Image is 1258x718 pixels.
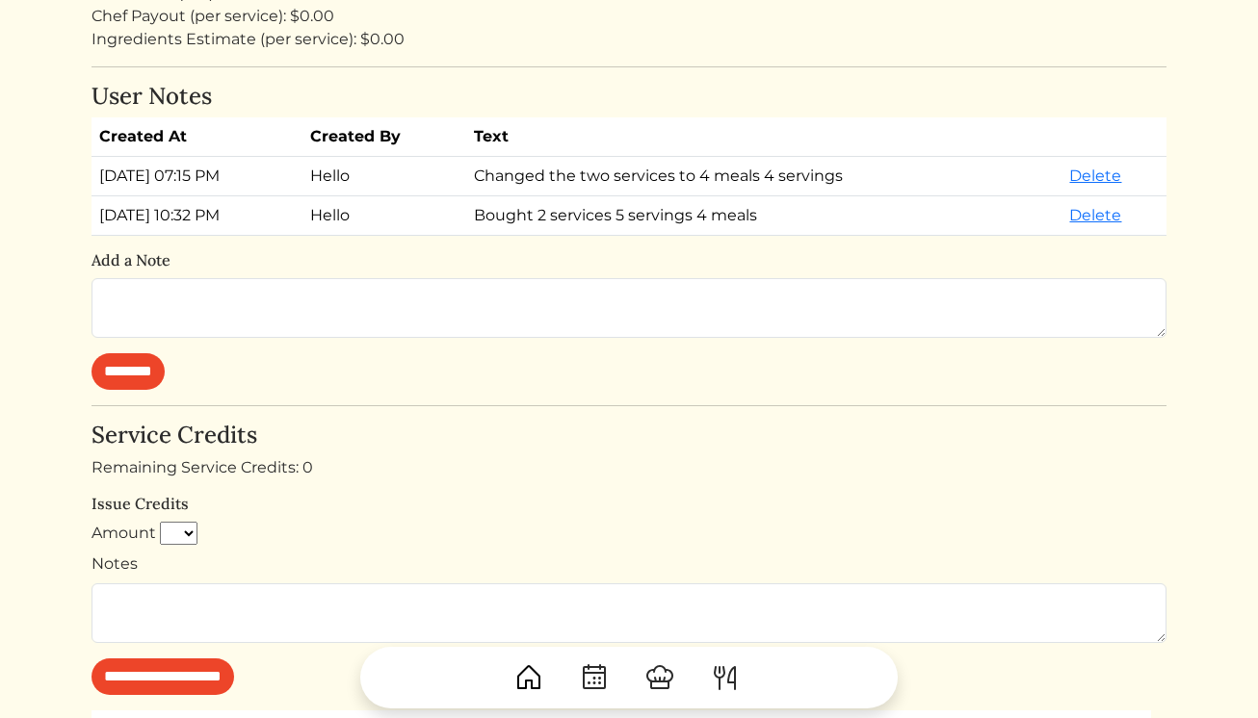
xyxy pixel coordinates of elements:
[92,196,302,236] td: [DATE] 10:32 PM
[579,662,610,693] img: CalendarDots-5bcf9d9080389f2a281d69619e1c85352834be518fbc73d9501aef674afc0d57.svg
[92,422,1166,449] h4: Service Credits
[92,251,1166,269] h6: Add a Note
[710,662,741,693] img: ForkKnife-55491504ffdb50bab0c1e09e7649658475375261d09fd45db06cec23bce548bf.svg
[92,456,1166,479] div: Remaining Service Credits: 0
[92,83,1166,111] h4: User Notes
[466,196,1061,236] td: Bought 2 services 5 servings 4 meals
[92,552,138,576] label: Notes
[92,495,1166,513] h6: Issue Credits
[92,28,1166,51] div: Ingredients Estimate (per service): $0.00
[92,117,302,157] th: Created At
[466,157,1061,196] td: Changed the two services to 4 meals 4 servings
[1069,167,1121,185] a: Delete
[92,522,156,545] label: Amount
[302,117,467,157] th: Created By
[302,196,467,236] td: Hello
[513,662,544,693] img: House-9bf13187bcbb5817f509fe5e7408150f90897510c4275e13d0d5fca38e0b5951.svg
[1069,206,1121,224] a: Delete
[466,117,1061,157] th: Text
[92,157,302,196] td: [DATE] 07:15 PM
[302,157,467,196] td: Hello
[92,5,1166,28] div: Chef Payout (per service): $0.00
[644,662,675,693] img: ChefHat-a374fb509e4f37eb0702ca99f5f64f3b6956810f32a249b33092029f8484b388.svg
